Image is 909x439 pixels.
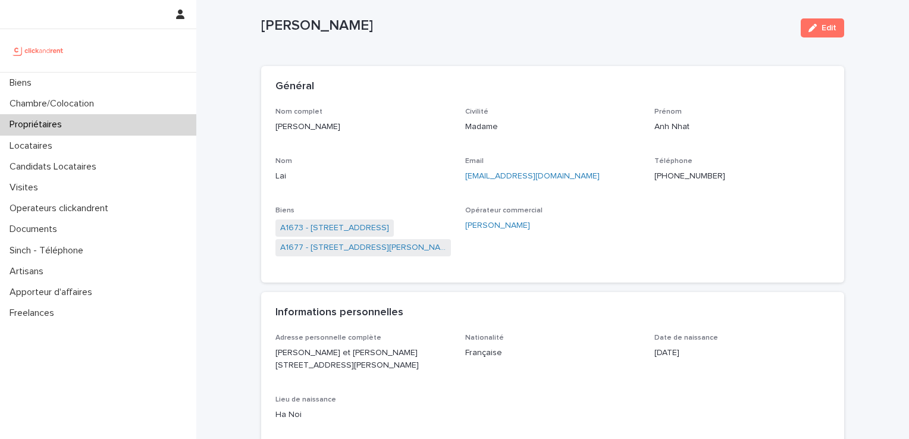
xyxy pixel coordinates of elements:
a: A1673 - [STREET_ADDRESS] [280,222,389,234]
span: Lieu de naissance [275,396,336,403]
p: Visites [5,182,48,193]
p: Locataires [5,140,62,152]
a: A1677 - [STREET_ADDRESS][PERSON_NAME] [280,242,446,254]
p: Lai [275,170,451,183]
h2: Informations personnelles [275,306,403,319]
span: Prénom [654,108,682,115]
p: Biens [5,77,41,89]
p: [DATE] [654,347,830,359]
span: Biens [275,207,294,214]
p: Propriétaires [5,119,71,130]
p: Française [465,347,641,359]
p: Artisans [5,266,53,277]
span: Nom complet [275,108,322,115]
a: [PERSON_NAME] [465,219,530,232]
span: Adresse personnelle complète [275,334,381,341]
button: Edit [801,18,844,37]
p: Ha Noi [275,409,451,421]
span: Nom [275,158,292,165]
p: [PERSON_NAME] et [PERSON_NAME] [STREET_ADDRESS][PERSON_NAME] [275,347,451,372]
span: Opérateur commercial [465,207,543,214]
p: Documents [5,224,67,235]
p: [PHONE_NUMBER] [654,170,830,183]
p: Operateurs clickandrent [5,203,118,214]
span: Nationalité [465,334,504,341]
p: Apporteur d'affaires [5,287,102,298]
a: [EMAIL_ADDRESS][DOMAIN_NAME] [465,172,600,180]
span: Civilité [465,108,488,115]
span: Edit [822,24,836,32]
p: Candidats Locataires [5,161,106,173]
h2: Général [275,80,314,93]
span: Date de naissance [654,334,718,341]
p: Madame [465,121,641,133]
p: Freelances [5,308,64,319]
p: Anh Nhat [654,121,830,133]
span: Email [465,158,484,165]
p: Sinch - Téléphone [5,245,93,256]
p: Chambre/Colocation [5,98,104,109]
span: Téléphone [654,158,692,165]
p: [PERSON_NAME] [261,17,791,35]
img: UCB0brd3T0yccxBKYDjQ [10,39,67,62]
p: [PERSON_NAME] [275,121,451,133]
